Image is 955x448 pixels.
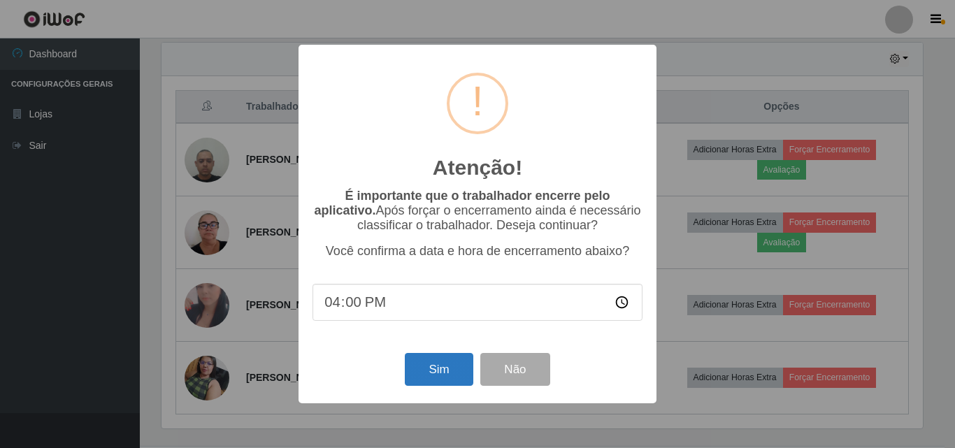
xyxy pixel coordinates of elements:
b: É importante que o trabalhador encerre pelo aplicativo. [314,189,610,217]
h2: Atenção! [433,155,522,180]
p: Após forçar o encerramento ainda é necessário classificar o trabalhador. Deseja continuar? [313,189,642,233]
button: Não [480,353,550,386]
p: Você confirma a data e hora de encerramento abaixo? [313,244,642,259]
button: Sim [405,353,473,386]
